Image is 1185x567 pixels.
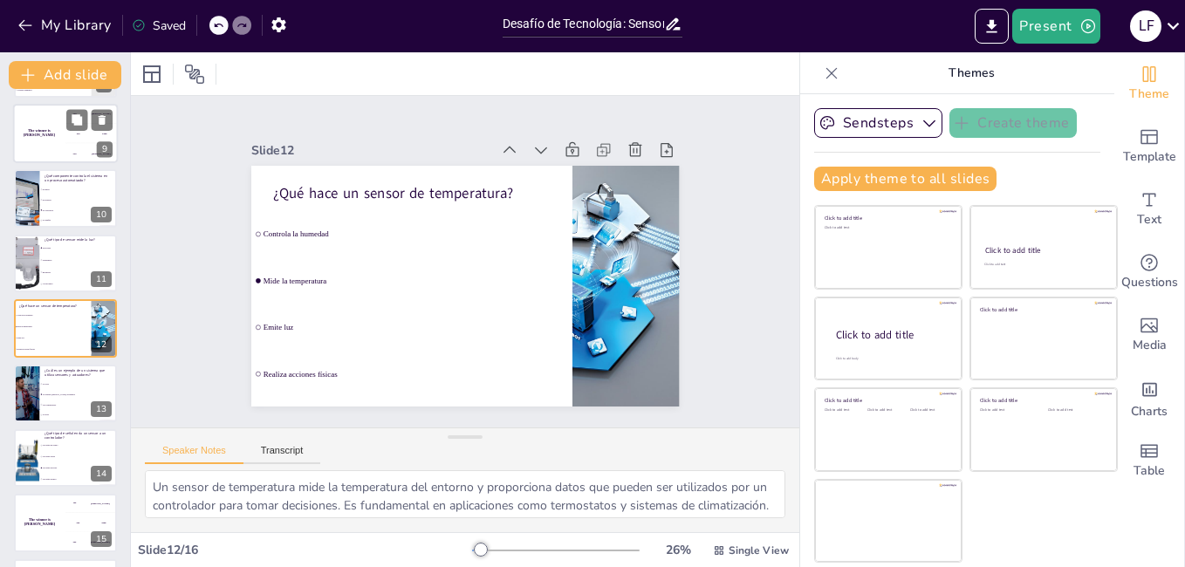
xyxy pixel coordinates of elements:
p: ¿Qué tipo de sensor mide la luz? [45,237,112,243]
div: Click to add title [980,305,1105,312]
div: 12 [91,337,112,352]
div: Click to add title [836,328,948,343]
input: Insertar título [503,11,664,37]
textarea: Un sensor de temperatura mide la temperatura del entorno y proporciona datos que pueden ser utili... [145,470,785,518]
h4: The winner is [PERSON_NAME] [13,129,65,138]
div: Jaap [101,522,106,524]
div: Add ready made slides [1114,115,1184,178]
span: Template [1123,147,1176,167]
span: Emite luz [290,134,476,386]
span: Text [1137,210,1161,229]
span: Questions [1121,273,1178,292]
div: Click to add body [836,357,946,361]
button: Create theme [949,108,1077,138]
span: Emite luz [17,337,90,338]
button: Present [1012,9,1099,44]
div: 300 [65,144,118,163]
span: Una señal de sonido [43,445,116,447]
div: Add text boxes [1114,178,1184,241]
div: 100 [65,104,118,123]
span: Theme [1129,85,1169,104]
span: Controla la humedad [365,79,551,331]
span: Termómetro [43,259,116,261]
div: 200 [65,124,118,143]
span: Mide la temperatura [17,326,90,328]
span: Realiza acciones físicas [252,161,439,413]
span: Un libro [43,413,116,415]
div: 14 [91,466,112,482]
div: [PERSON_NAME] [92,153,111,155]
div: 13 [14,365,117,422]
div: Saved [132,17,186,34]
div: Slide 12 / 16 [138,542,472,558]
div: 10 [14,169,117,227]
button: Export to PowerPoint [975,9,1009,44]
span: Una computadora [43,403,116,405]
div: 300 [65,533,117,552]
button: Delete Slide [92,109,113,130]
p: ¿Qué componente controla el sistema en un proceso automatizado? [45,173,112,182]
span: Un sistema [PERSON_NAME] automático [43,393,116,394]
span: Table [1134,461,1165,481]
span: Media [1133,336,1167,355]
p: ¿Qué hace un sensor de temperatura? [19,304,86,309]
div: 11 [91,271,112,287]
div: Add images, graphics, shapes or video [1114,304,1184,366]
span: Una señal visual [43,455,116,457]
div: L F [1130,10,1161,42]
div: Click to add title [985,245,1101,256]
div: Layout [138,60,166,88]
div: 15 [14,494,117,551]
button: Duplicate Slide [66,109,87,130]
p: ¿Cuál es un ejemplo de un sistema que utiliza sensores y actuadores? [45,368,112,378]
p: ¿Qué tipo de señal envía un sensor a un controlador? [45,431,112,441]
div: Click to add text [980,408,1035,413]
div: 9 [13,104,118,163]
div: 26 % [657,542,699,558]
div: Click to add text [825,226,949,230]
span: El actuador [43,198,116,200]
div: 10 [91,207,112,222]
button: Sendsteps [814,108,942,138]
div: Add charts and graphs [1114,366,1184,429]
div: Click to add title [825,397,949,404]
button: Apply theme to all slides [814,167,997,191]
h4: The winner is [PERSON_NAME] [14,518,65,527]
button: Add slide [9,61,121,89]
button: Transcript [243,445,321,464]
p: Themes [846,52,1097,94]
span: Actuador neumático [17,89,90,91]
span: Una señal térmica [43,478,116,480]
div: Click to add text [984,263,1100,267]
div: Click to add title [825,215,949,222]
span: La interfaz [43,219,116,221]
div: Get real-time input from your audience [1114,241,1184,304]
span: Un reloj [43,383,116,385]
div: Click to add text [825,408,864,413]
div: Jaap [102,133,106,135]
div: Click to add title [980,397,1105,404]
div: 15 [91,531,112,547]
div: 100 [65,494,117,513]
span: Controla la humedad [17,315,90,317]
span: Single View [729,543,789,557]
button: My Library [13,11,119,39]
div: 9 [97,142,113,158]
span: Mide la temperatura [327,107,514,359]
span: Realiza acciones físicas [17,348,90,350]
span: Fotocélula [43,247,116,249]
span: El sensor [43,188,116,190]
p: ¿Qué hace un sensor de temperatura? [400,59,579,296]
button: L F [1130,9,1161,44]
span: Charts [1131,402,1168,421]
div: 200 [65,514,117,533]
div: 11 [14,235,117,292]
div: 14 [14,429,117,487]
div: Add a table [1114,429,1184,492]
span: Barómetro [43,271,116,273]
div: Click to add text [910,408,949,413]
span: Una señal eléctrica [43,467,116,468]
div: Click to add text [867,408,907,413]
div: 13 [91,401,112,417]
span: Acelerómetro [43,283,116,284]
